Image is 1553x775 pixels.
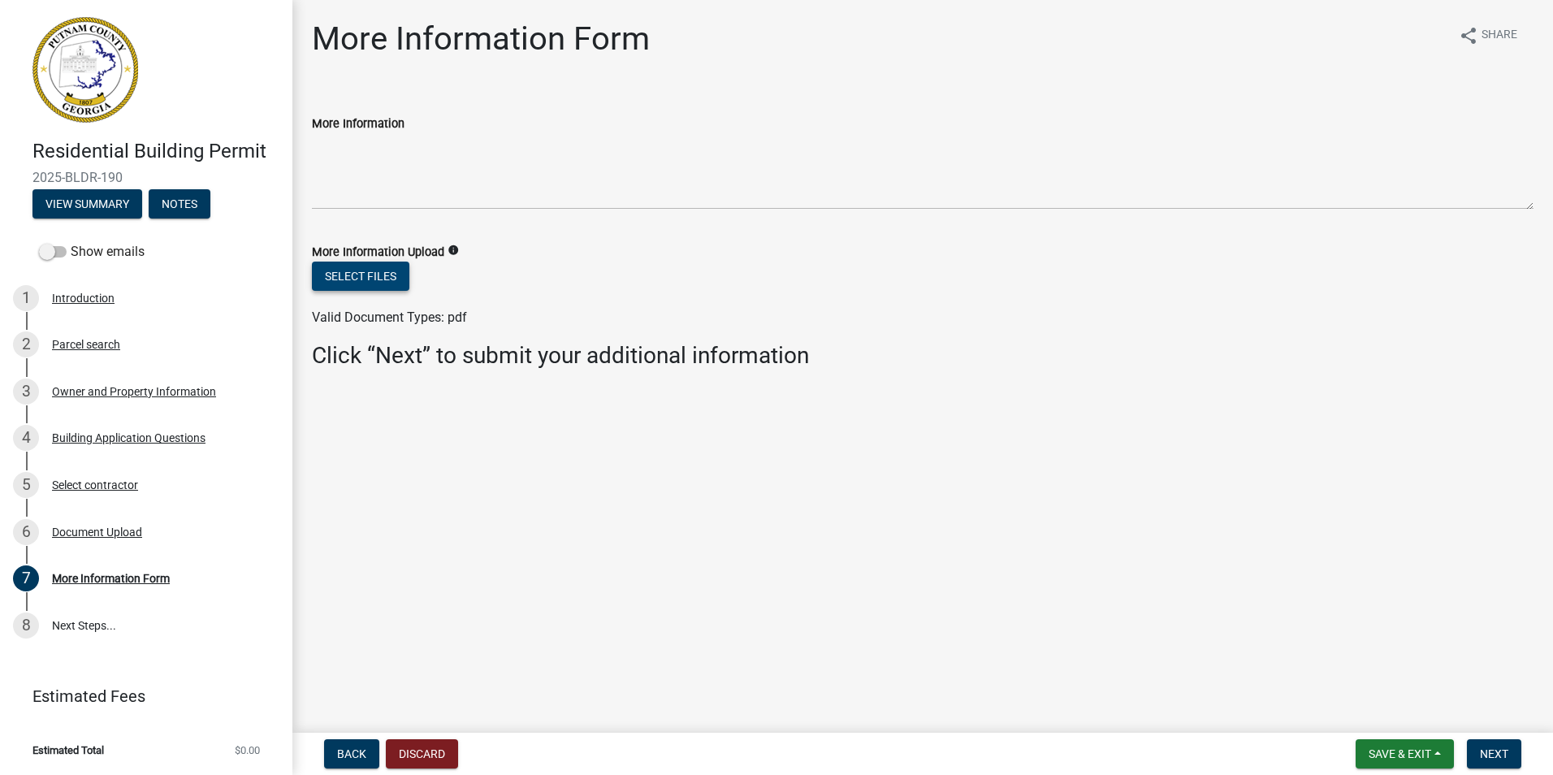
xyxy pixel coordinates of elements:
[52,479,138,491] div: Select contractor
[39,242,145,262] label: Show emails
[1446,19,1530,51] button: shareShare
[32,170,260,185] span: 2025-BLDR-190
[13,379,39,405] div: 3
[312,262,409,291] button: Select files
[149,189,210,219] button: Notes
[312,119,404,130] label: More Information
[312,19,650,58] h1: More Information Form
[149,198,210,211] wm-modal-confirm: Notes
[32,189,142,219] button: View Summary
[32,198,142,211] wm-modal-confirm: Summary
[1369,747,1431,760] span: Save & Exit
[1482,26,1517,45] span: Share
[312,247,444,258] label: More Information Upload
[52,432,205,444] div: Building Application Questions
[13,565,39,591] div: 7
[448,245,459,256] i: info
[13,331,39,357] div: 2
[52,292,115,304] div: Introduction
[1356,739,1454,769] button: Save & Exit
[1480,747,1508,760] span: Next
[337,747,366,760] span: Back
[312,310,467,325] span: Valid Document Types: pdf
[1467,739,1521,769] button: Next
[32,17,138,123] img: Putnam County, Georgia
[13,285,39,311] div: 1
[52,526,142,538] div: Document Upload
[13,425,39,451] div: 4
[13,519,39,545] div: 6
[32,140,279,163] h4: Residential Building Permit
[13,613,39,639] div: 8
[52,386,216,397] div: Owner and Property Information
[32,745,104,756] span: Estimated Total
[13,472,39,498] div: 5
[386,739,458,769] button: Discard
[13,680,266,712] a: Estimated Fees
[235,745,260,756] span: $0.00
[1459,26,1478,45] i: share
[312,342,1534,370] h3: Click “Next” to submit your additional information
[52,573,170,584] div: More Information Form
[52,339,120,350] div: Parcel search
[324,739,379,769] button: Back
